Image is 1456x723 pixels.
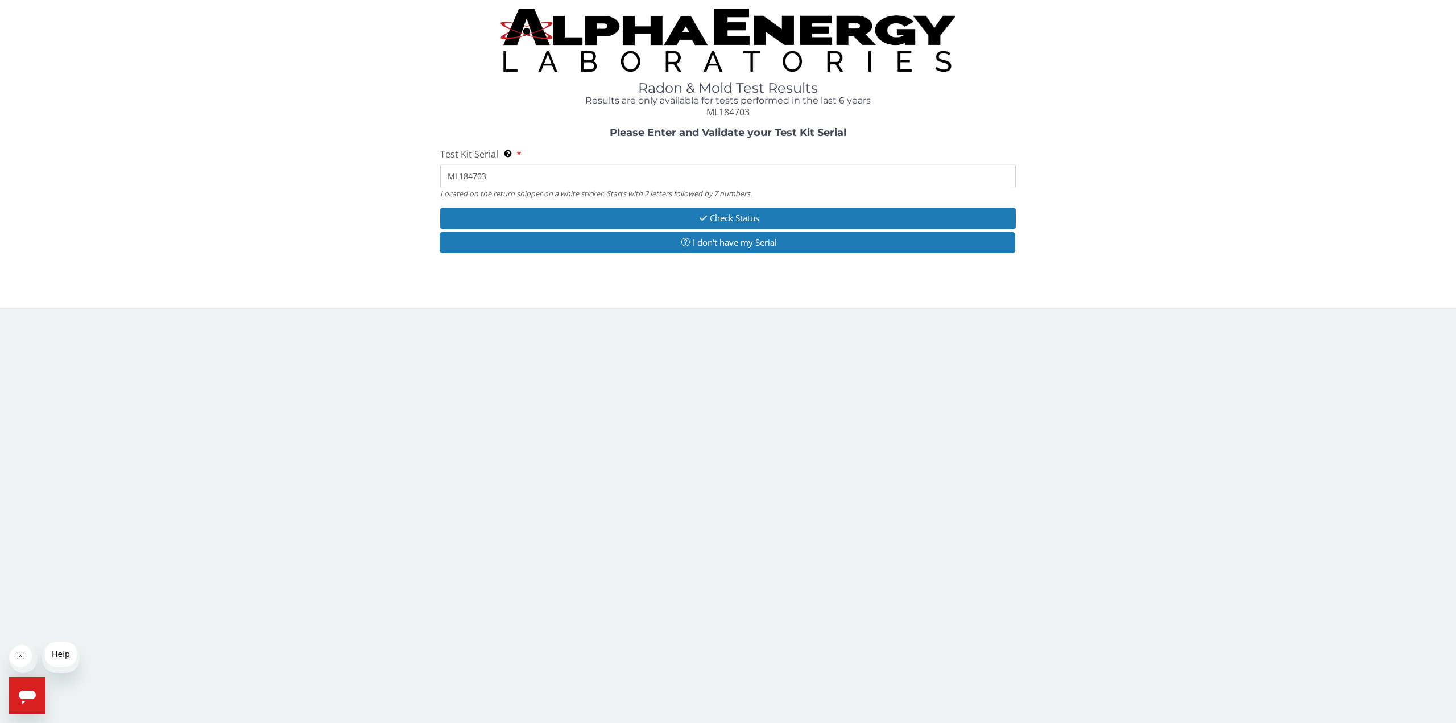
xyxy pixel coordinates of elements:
[500,9,955,72] img: TightCrop.jpg
[706,106,750,118] span: ML184703
[440,148,498,160] span: Test Kit Serial
[440,208,1016,229] button: Check Status
[9,644,38,673] iframe: Close message
[440,188,1016,199] div: Located on the return shipper on a white sticker. Starts with 2 letters followed by 7 numbers.
[9,677,45,714] iframe: Button to launch messaging window
[42,642,80,673] iframe: Message from company
[440,96,1016,106] h4: Results are only available for tests performed in the last 6 years
[440,232,1015,253] button: I don't have my Serial
[440,81,1016,96] h1: Radon & Mold Test Results
[610,126,846,139] strong: Please Enter and Validate your Test Kit Serial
